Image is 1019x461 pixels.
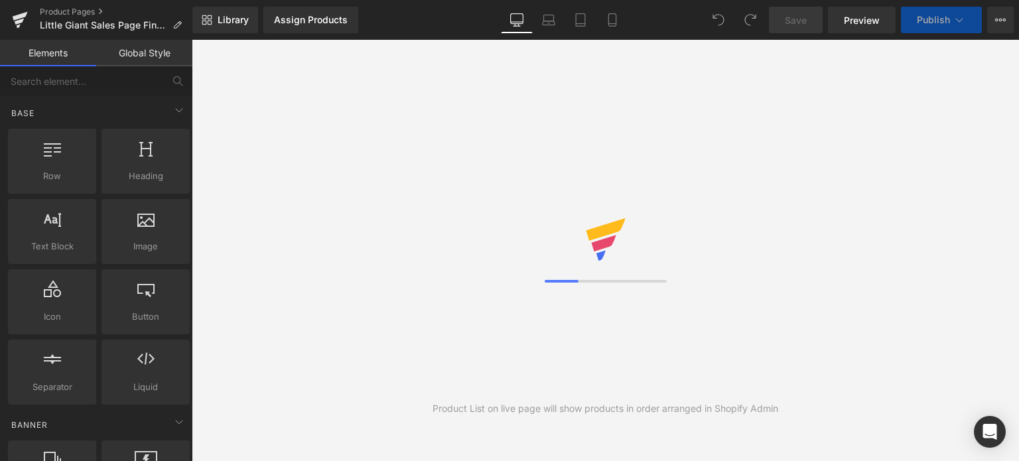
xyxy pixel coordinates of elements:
div: Open Intercom Messenger [974,416,1006,448]
a: Product Pages [40,7,192,17]
a: Mobile [596,7,628,33]
span: Base [10,107,36,119]
span: Icon [12,310,92,324]
span: Little Giant Sales Page Final 1 [40,20,167,31]
a: Laptop [533,7,565,33]
button: Publish [901,7,982,33]
a: Preview [828,7,896,33]
button: Undo [705,7,732,33]
span: Library [218,14,249,26]
span: Preview [844,13,880,27]
span: Button [105,310,186,324]
span: Save [785,13,807,27]
span: Publish [917,15,950,25]
a: Desktop [501,7,533,33]
span: Row [12,169,92,183]
span: Liquid [105,380,186,394]
span: Separator [12,380,92,394]
div: Product List on live page will show products in order arranged in Shopify Admin [433,401,778,416]
span: Banner [10,419,49,431]
span: Heading [105,169,186,183]
button: More [987,7,1014,33]
span: Image [105,239,186,253]
div: Assign Products [274,15,348,25]
a: New Library [192,7,258,33]
span: Text Block [12,239,92,253]
button: Redo [737,7,764,33]
a: Global Style [96,40,192,66]
a: Tablet [565,7,596,33]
